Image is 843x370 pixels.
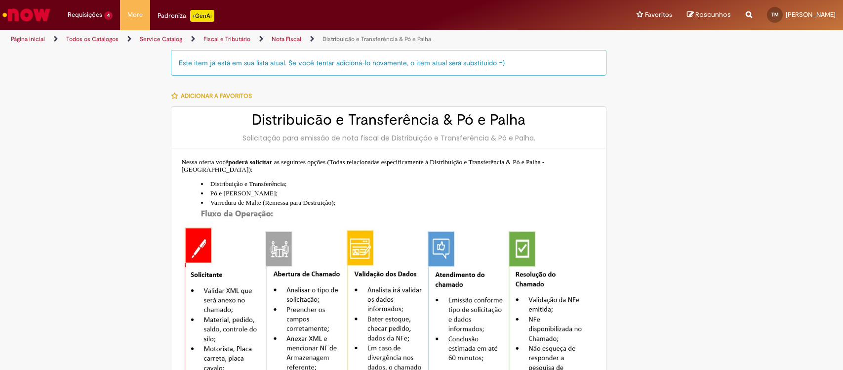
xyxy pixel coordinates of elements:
div: Este item já está em sua lista atual. Se você tentar adicioná-lo novamente, o item atual será sub... [171,50,606,76]
span: [PERSON_NAME] [786,10,836,19]
span: Rascunhos [695,10,731,19]
img: ServiceNow [1,5,52,25]
button: Adicionar a Favoritos [171,86,257,106]
a: Página inicial [11,35,45,43]
span: Adicionar a Favoritos [181,92,252,100]
a: Nota Fiscal [272,35,301,43]
p: +GenAi [190,10,214,22]
span: Favoritos [645,10,672,20]
li: Pó e [PERSON_NAME]; [201,188,596,198]
span: as seguintes opções (Todas relacionadas especificamente à Distribuição e Transferência & Pó e Pal... [181,158,544,174]
span: poderá solicitar [228,158,272,166]
span: Nessa oferta você [181,158,228,166]
span: More [127,10,143,20]
a: Service Catalog [140,35,182,43]
span: 4 [104,11,113,20]
ul: Trilhas de página [7,30,555,48]
div: Padroniza [158,10,214,22]
li: Distribuição e Transferência; [201,179,596,188]
h2: Distribuicão e Transferência & Pó e Palha [181,112,596,128]
li: Varredura de Malte (Remessa para Destruição); [201,198,596,207]
span: Requisições [68,10,102,20]
a: Distribuicão e Transferência & Pó e Palha [322,35,431,43]
a: Todos os Catálogos [66,35,119,43]
a: Rascunhos [687,10,731,20]
a: Fiscal e Tributário [203,35,250,43]
span: TM [771,11,779,18]
div: Solicitação para emissão de nota fiscal de Distribuição e Transferência & Pó e Palha. [181,133,596,143]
